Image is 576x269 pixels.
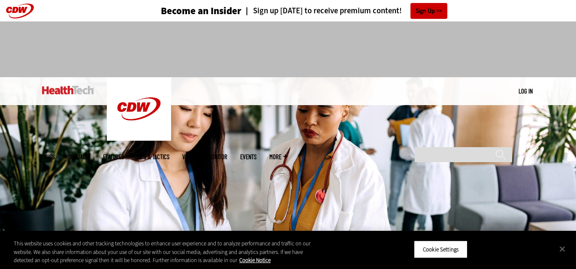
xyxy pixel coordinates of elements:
[519,87,533,95] a: Log in
[208,154,227,160] a: MonITor
[137,154,169,160] a: Tips & Tactics
[519,87,533,96] div: User menu
[553,239,572,258] button: Close
[107,77,171,141] img: Home
[103,154,124,160] a: Features
[129,6,241,16] a: Become an Insider
[14,239,317,265] div: This website uses cookies and other tracking technologies to enhance user experience and to analy...
[182,154,195,160] a: Video
[414,240,467,258] button: Cookie Settings
[241,7,402,15] a: Sign up [DATE] to receive premium content!
[107,134,171,143] a: CDW
[42,86,94,94] img: Home
[239,257,271,264] a: More information about your privacy
[410,3,447,19] a: Sign Up
[132,30,444,69] iframe: advertisement
[161,6,241,16] h3: Become an Insider
[240,154,256,160] a: Events
[68,154,90,160] span: Specialty
[269,154,287,160] span: More
[39,154,55,160] span: Topics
